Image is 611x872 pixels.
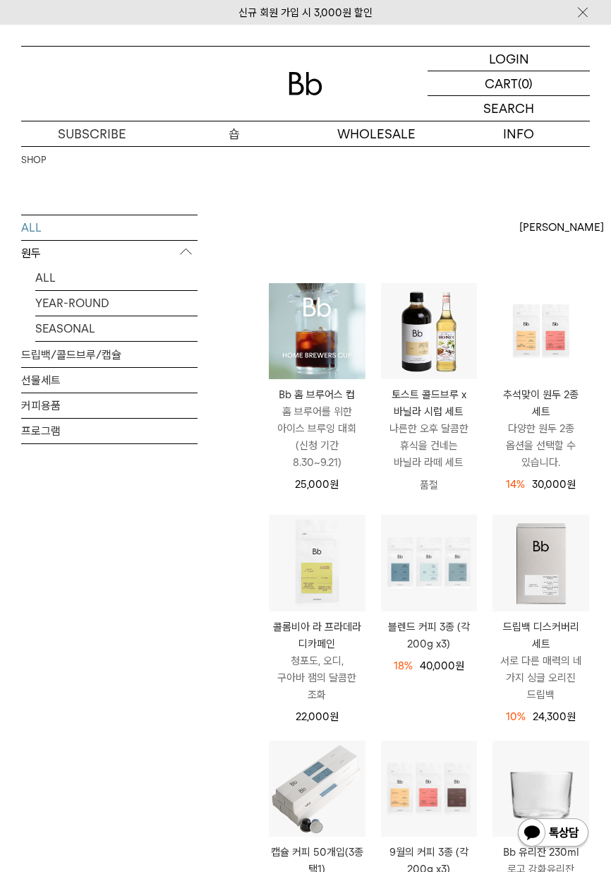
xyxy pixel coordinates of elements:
[21,393,198,418] a: 커피용품
[428,47,590,71] a: LOGIN
[35,265,198,290] a: ALL
[533,710,576,723] span: 24,300
[394,657,413,674] div: 18%
[519,219,604,236] span: [PERSON_NAME]
[238,6,373,19] a: 신규 회원 가입 시 3,000원 할인
[381,741,478,837] img: 9월의 커피 3종 (각 200g x3)
[489,47,529,71] p: LOGIN
[269,283,365,380] img: Bb 홈 브루어스 컵
[492,386,589,471] a: 추석맞이 원두 2종 세트 다양한 원두 2종 옵션을 선택할 수 있습니다.
[35,316,198,341] a: SEASONAL
[492,619,589,652] p: 드립백 디스커버리 세트
[21,368,198,393] a: 선물세트
[289,72,322,95] img: 로고
[269,386,365,403] p: Bb 홈 브루어스 컵
[269,619,365,703] a: 콜롬비아 라 프라데라 디카페인 청포도, 오디, 구아바 잼의 달콤한 조화
[269,515,365,611] img: 콜롬비아 라 프라데라 디카페인
[269,652,365,703] p: 청포도, 오디, 구아바 잼의 달콤한 조화
[21,215,198,240] a: ALL
[516,817,590,851] img: 카카오톡 채널 1:1 채팅 버튼
[518,71,533,95] p: (0)
[506,476,525,493] div: 14%
[492,283,589,380] img: 추석맞이 원두 2종 세트
[381,515,478,611] img: 블렌드 커피 3종 (각 200g x3)
[567,478,576,491] span: 원
[21,342,198,367] a: 드립백/콜드브루/캡슐
[506,708,526,725] div: 10%
[483,96,534,121] p: SEARCH
[381,471,478,499] p: 품절
[329,710,339,723] span: 원
[295,478,339,491] span: 25,000
[381,619,478,652] a: 블렌드 커피 3종 (각 200g x3)
[164,147,306,171] a: 원두
[381,386,478,471] a: 토스트 콜드브루 x 바닐라 시럽 세트 나른한 오후 달콤한 휴식을 건네는 바닐라 라떼 세트
[164,121,306,146] a: 숍
[492,386,589,420] p: 추석맞이 원두 2종 세트
[492,652,589,703] p: 서로 다른 매력의 네 가지 싱글 오리진 드립백
[35,291,198,316] a: YEAR-ROUND
[420,659,464,672] span: 40,000
[381,283,478,380] img: 토스트 콜드브루 x 바닐라 시럽 세트
[567,710,576,723] span: 원
[492,515,589,611] img: 드립백 디스커버리 세트
[532,478,576,491] span: 30,000
[492,844,589,861] p: Bb 유리잔 230ml
[21,241,198,266] p: 원두
[269,741,365,837] img: 캡슐 커피 50개입(3종 택1)
[492,420,589,471] p: 다양한 원두 2종 옵션을 선택할 수 있습니다.
[485,71,518,95] p: CART
[329,478,339,491] span: 원
[269,619,365,652] p: 콜롬비아 라 프라데라 디카페인
[428,71,590,96] a: CART (0)
[492,619,589,703] a: 드립백 디스커버리 세트 서로 다른 매력의 네 가지 싱글 오리진 드립백
[269,403,365,471] p: 홈 브루어를 위한 아이스 브루잉 대회 (신청 기간 8.30~9.21)
[305,121,448,146] p: WHOLESALE
[381,420,478,471] p: 나른한 오후 달콤한 휴식을 건네는 바닐라 라떼 세트
[448,121,591,146] p: INFO
[381,386,478,420] p: 토스트 콜드브루 x 바닐라 시럽 세트
[21,121,164,146] a: SUBSCRIBE
[455,659,464,672] span: 원
[296,710,339,723] span: 22,000
[21,153,46,167] a: SHOP
[21,419,198,443] a: 프로그램
[269,386,365,471] a: Bb 홈 브루어스 컵 홈 브루어를 위한 아이스 브루잉 대회(신청 기간 8.30~9.21)
[492,741,589,837] img: Bb 유리잔 230ml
